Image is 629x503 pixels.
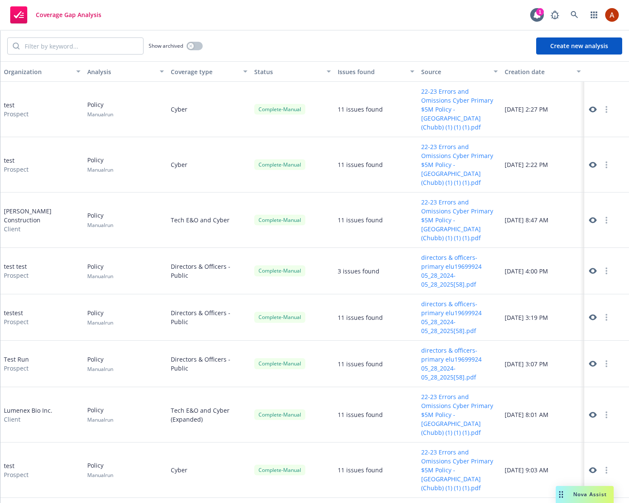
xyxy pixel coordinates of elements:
[4,109,29,118] span: Prospect
[501,443,585,498] div: [DATE] 9:03 AM
[167,193,251,248] div: Tech E&O and Cyber
[501,61,585,82] button: Creation date
[421,392,498,437] button: 22-23 Errors and Omissions Cyber Primary $5M Policy - [GEOGRAPHIC_DATA] (Chubb) (1) (1) (1).pdf
[4,101,29,118] div: test
[171,67,238,76] div: Coverage type
[7,3,105,27] a: Coverage Gap Analysis
[254,465,305,475] div: Complete - Manual
[4,308,29,326] div: testest
[87,308,113,326] div: Policy
[338,267,379,276] div: 3 issues found
[4,156,29,174] div: test
[87,365,113,373] span: Manual run
[87,416,113,423] span: Manual run
[4,67,71,76] div: Organization
[338,160,383,169] div: 11 issues found
[505,67,572,76] div: Creation date
[254,104,305,115] div: Complete - Manual
[556,486,566,503] div: Drag to move
[87,155,113,173] div: Policy
[167,137,251,193] div: Cyber
[338,67,405,76] div: Issues found
[4,364,29,373] span: Prospect
[421,253,498,289] button: directors & officers-primary elu19699924 05_28_2024-05_28_2025[58].pdf
[87,273,113,280] span: Manual run
[167,341,251,387] div: Directors & Officers - Public
[87,461,113,479] div: Policy
[334,61,418,82] button: Issues found
[84,61,167,82] button: Analysis
[167,443,251,498] div: Cyber
[501,341,585,387] div: [DATE] 3:07 PM
[87,405,113,423] div: Policy
[87,471,113,479] span: Manual run
[87,111,113,118] span: Manual run
[338,410,383,419] div: 11 issues found
[87,100,113,118] div: Policy
[87,221,113,229] span: Manual run
[254,159,305,170] div: Complete - Manual
[586,6,603,23] a: Switch app
[20,38,143,54] input: Filter by keyword...
[4,317,29,326] span: Prospect
[338,313,383,322] div: 11 issues found
[4,271,29,280] span: Prospect
[546,6,563,23] a: Report a Bug
[254,358,305,369] div: Complete - Manual
[4,355,29,373] div: Test Run
[338,216,383,224] div: 11 issues found
[149,42,183,49] span: Show archived
[87,319,113,326] span: Manual run
[536,37,622,55] button: Create new analysis
[421,142,498,187] button: 22-23 Errors and Omissions Cyber Primary $5M Policy - [GEOGRAPHIC_DATA] (Chubb) (1) (1) (1).pdf
[421,448,498,492] button: 22-23 Errors and Omissions Cyber Primary $5M Policy - [GEOGRAPHIC_DATA] (Chubb) (1) (1) (1).pdf
[0,61,84,82] button: Organization
[4,406,52,424] div: Lumenex Bio Inc.
[421,346,498,382] button: directors & officers-primary elu19699924 05_28_2024-05_28_2025[58].pdf
[87,262,113,280] div: Policy
[4,262,29,280] div: test test
[167,294,251,341] div: Directors & Officers - Public
[4,470,29,479] span: Prospect
[605,8,619,22] img: photo
[254,215,305,225] div: Complete - Manual
[167,82,251,137] div: Cyber
[536,8,544,16] div: 1
[501,294,585,341] div: [DATE] 3:19 PM
[167,387,251,443] div: Tech E&O and Cyber (Expanded)
[167,248,251,294] div: Directors & Officers - Public
[13,43,20,49] svg: Search
[4,165,29,174] span: Prospect
[254,312,305,322] div: Complete - Manual
[556,486,614,503] button: Nova Assist
[254,265,305,276] div: Complete - Manual
[338,105,383,114] div: 11 issues found
[421,299,498,335] button: directors & officers-primary elu19699924 05_28_2024-05_28_2025[58].pdf
[4,415,52,424] span: Client
[87,355,113,373] div: Policy
[167,61,251,82] button: Coverage type
[421,67,488,76] div: Source
[87,67,155,76] div: Analysis
[4,224,80,233] span: Client
[566,6,583,23] a: Search
[501,137,585,193] div: [DATE] 2:22 PM
[501,193,585,248] div: [DATE] 8:47 AM
[87,166,113,173] span: Manual run
[501,82,585,137] div: [DATE] 2:27 PM
[254,409,305,420] div: Complete - Manual
[254,67,322,76] div: Status
[4,207,80,233] div: [PERSON_NAME] Construction
[418,61,501,82] button: Source
[338,466,383,474] div: 11 issues found
[501,248,585,294] div: [DATE] 4:00 PM
[4,461,29,479] div: test
[251,61,334,82] button: Status
[421,198,498,242] button: 22-23 Errors and Omissions Cyber Primary $5M Policy - [GEOGRAPHIC_DATA] (Chubb) (1) (1) (1).pdf
[87,211,113,229] div: Policy
[501,387,585,443] div: [DATE] 8:01 AM
[421,87,498,132] button: 22-23 Errors and Omissions Cyber Primary $5M Policy - [GEOGRAPHIC_DATA] (Chubb) (1) (1) (1).pdf
[573,491,607,498] span: Nova Assist
[338,359,383,368] div: 11 issues found
[36,11,101,18] span: Coverage Gap Analysis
